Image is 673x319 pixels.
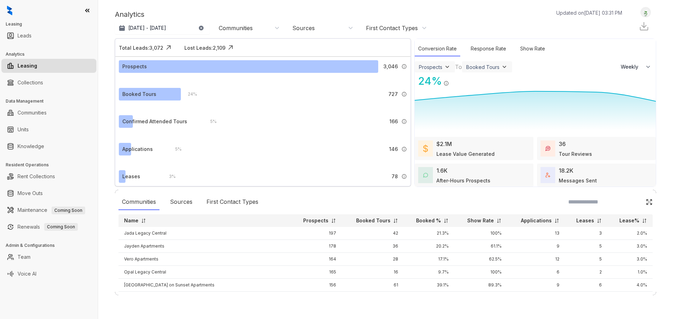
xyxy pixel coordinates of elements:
[291,279,342,292] td: 156
[565,240,608,253] td: 5
[383,63,398,70] span: 3,046
[501,63,508,70] img: ViewFilterArrow
[565,227,608,240] td: 3
[118,266,291,279] td: Opal Legacy Central
[401,64,407,69] img: Info
[641,9,651,16] img: UserAvatar
[6,162,98,168] h3: Resident Operations
[454,227,507,240] td: 100%
[18,29,32,43] a: Leads
[342,227,403,240] td: 42
[454,279,507,292] td: 89.3%
[607,266,653,279] td: 1.0%
[1,186,96,200] li: Move Outs
[18,123,29,137] a: Units
[565,266,608,279] td: 2
[607,227,653,240] td: 2.0%
[291,253,342,266] td: 164
[225,42,236,53] img: Click Icon
[1,76,96,90] li: Collections
[559,166,573,175] div: 18.2K
[639,21,649,32] img: Download
[1,267,96,281] li: Voice AI
[404,292,455,305] td: 28.1%
[565,253,608,266] td: 5
[118,227,291,240] td: Jada Legacy Central
[444,63,451,70] img: ViewFilterArrow
[6,98,98,104] h3: Data Management
[291,266,342,279] td: 165
[401,146,407,152] img: Info
[118,279,291,292] td: [GEOGRAPHIC_DATA] on Sunset Apartments
[18,220,78,234] a: RenewalsComing Soon
[1,220,96,234] li: Renewals
[342,253,403,266] td: 28
[291,240,342,253] td: 178
[342,279,403,292] td: 61
[203,118,217,125] div: 5 %
[124,217,138,224] p: Name
[559,140,566,148] div: 36
[454,240,507,253] td: 61.1%
[404,253,455,266] td: 17.1%
[419,64,442,70] div: Prospects
[1,250,96,264] li: Team
[545,173,550,178] img: TotalFum
[393,218,398,223] img: sorting
[454,292,507,305] td: 100%
[404,227,455,240] td: 21.3%
[646,199,653,206] img: Click Icon
[454,266,507,279] td: 100%
[443,218,449,223] img: sorting
[166,194,196,210] div: Sources
[118,240,291,253] td: Jayden Apartments
[507,279,565,292] td: 9
[122,63,147,70] div: Prospects
[619,217,639,224] p: Lease%
[404,240,455,253] td: 20.2%
[1,106,96,120] li: Communities
[607,279,653,292] td: 4.0%
[388,90,398,98] span: 727
[389,145,398,153] span: 146
[1,29,96,43] li: Leads
[128,25,166,32] p: [DATE] - [DATE]
[181,90,197,98] div: 24 %
[436,140,452,148] div: $2.1M
[356,217,390,224] p: Booked Tours
[642,218,647,223] img: sorting
[342,240,403,253] td: 36
[466,64,499,70] div: Booked Tours
[141,218,146,223] img: sorting
[415,41,460,56] div: Conversion Rate
[118,194,159,210] div: Communities
[507,292,565,305] td: 3
[496,218,502,223] img: sorting
[119,44,163,51] div: Total Leads: 3,072
[219,24,253,32] div: Communities
[607,240,653,253] td: 3.0%
[184,44,225,51] div: Lost Leads: 2,109
[597,218,602,223] img: sorting
[517,41,549,56] div: Show Rate
[556,9,622,16] p: Updated on [DATE] 03:31 PM
[44,223,78,231] span: Coming Soon
[565,279,608,292] td: 6
[454,253,507,266] td: 62.5%
[443,81,449,86] img: Info
[449,74,460,85] img: Click Icon
[436,177,490,184] div: After-Hours Prospects
[291,227,342,240] td: 197
[467,41,510,56] div: Response Rate
[467,217,494,224] p: Show Rate
[455,63,462,71] div: To
[115,22,210,34] button: [DATE] - [DATE]
[545,146,550,151] img: TourReviews
[203,194,262,210] div: First Contact Types
[18,106,47,120] a: Communities
[401,174,407,179] img: Info
[565,292,608,305] td: 4
[389,118,398,125] span: 166
[168,145,182,153] div: 5 %
[507,253,565,266] td: 12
